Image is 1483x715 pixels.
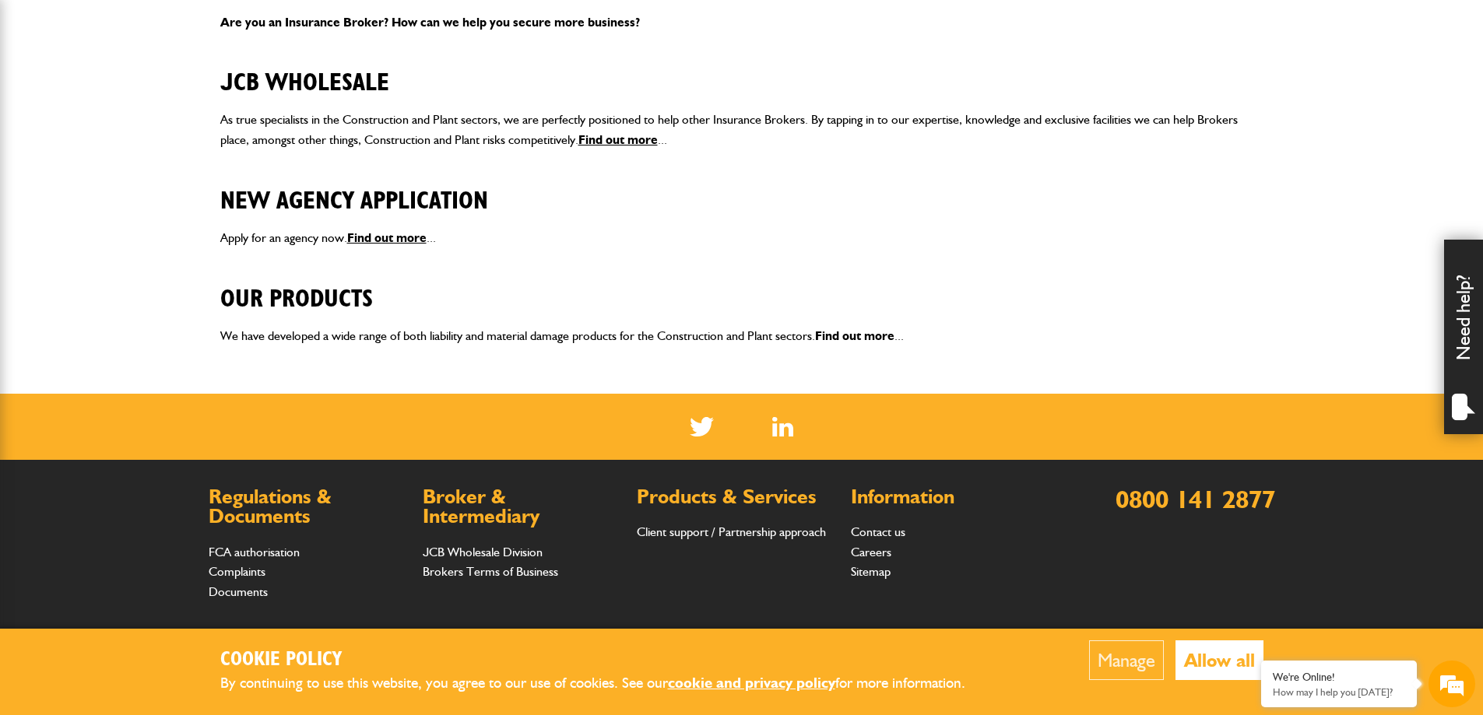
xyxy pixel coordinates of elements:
a: JCB Wholesale Division [423,545,543,559]
p: Apply for an agency now. ... [220,228,1263,248]
a: Find out more [578,132,658,147]
button: Allow all [1176,640,1263,680]
a: Careers [851,545,891,559]
a: LinkedIn [772,417,793,436]
a: Find out more [347,230,427,245]
div: We're Online! [1273,671,1405,684]
p: By continuing to use this website, you agree to our use of cookies. See our for more information. [220,671,991,696]
h2: Our Products [220,261,1263,314]
img: Linked In [772,417,793,436]
h2: Products & Services [637,487,835,507]
a: 0800 141 2877 [1116,484,1275,514]
p: We have developed a wide range of both liability and material damage products for the Constructio... [220,326,1263,346]
a: cookie and privacy policy [668,674,835,692]
h2: JCB Wholesale [220,44,1263,97]
a: Find out more [815,328,894,343]
img: Twitter [690,417,714,436]
h2: Broker & Intermediary [423,487,621,527]
a: FCA authorisation [209,545,300,559]
p: As true specialists in the Construction and Plant sectors, we are perfectly positioned to help ot... [220,110,1263,149]
h2: Cookie Policy [220,648,991,672]
p: How may I help you today? [1273,686,1405,698]
a: Brokers Terms of Business [423,564,558,579]
div: Need help? [1444,240,1483,434]
h2: Information [851,487,1049,507]
a: Contact us [851,524,905,539]
a: Client support / Partnership approach [637,524,826,539]
h2: New Agency Application [220,163,1263,216]
a: Complaints [209,564,265,579]
h2: Regulations & Documents [209,487,407,527]
button: Manage [1089,640,1164,680]
a: Sitemap [851,564,891,579]
a: Documents [209,584,268,599]
p: Are you an Insurance Broker? How can we help you secure more business? [220,12,1263,33]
